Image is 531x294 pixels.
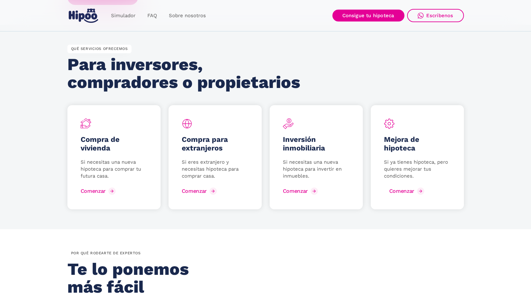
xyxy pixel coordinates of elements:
div: Comenzar [283,188,308,194]
a: Comenzar [283,186,320,196]
a: Sobre nosotros [163,9,212,22]
p: Si necesitas una nueva hipoteca para invertir en inmuebles. [283,159,350,180]
div: QUÉ SERVICIOS OFRECEMOS [67,45,132,53]
h5: Mejora de hipoteca [384,135,451,152]
h2: Para inversores, compradores o propietarios [67,56,304,91]
p: Si necesitas una nueva hipoteca para comprar tu futura casa. [81,159,147,180]
h5: Compra de vivienda [81,135,147,152]
a: Comenzar [182,186,218,196]
div: Comenzar [182,188,207,194]
a: FAQ [141,9,163,22]
a: Comenzar [384,186,426,196]
a: Consigue tu hipoteca [332,10,404,21]
h5: Inversión inmobiliaria [283,135,350,152]
div: Escríbenos [426,13,453,19]
div: Comenzar [81,188,106,194]
p: Si eres extranjero y necesitas hipoteca para comprar casa. [182,159,248,180]
a: Escríbenos [407,9,464,22]
a: Comenzar [81,186,117,196]
a: home [67,6,100,25]
a: Simulador [105,9,141,22]
p: Si ya tienes hipoteca, pero quieres mejorar tus condiciones. [384,159,451,180]
div: por QUÉ rodearte de expertos [67,249,144,258]
h5: Compra para extranjeros [182,135,248,152]
div: Comenzar [389,188,414,194]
